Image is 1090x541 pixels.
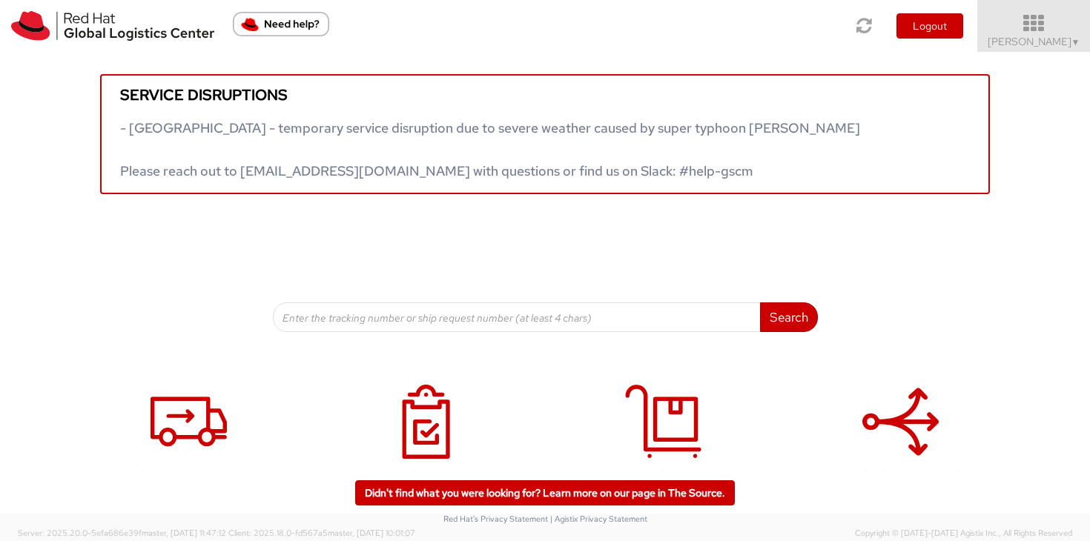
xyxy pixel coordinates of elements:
span: - [GEOGRAPHIC_DATA] - temporary service disruption due to severe weather caused by super typhoon ... [120,119,860,179]
h4: My Deliveries [568,470,759,485]
span: Copyright © [DATE]-[DATE] Agistix Inc., All Rights Reserved [855,528,1072,540]
span: master, [DATE] 10:01:07 [328,528,415,538]
button: Logout [896,13,963,39]
h4: My Shipments [331,470,522,485]
span: master, [DATE] 11:47:12 [142,528,226,538]
a: My Deliveries [552,369,775,508]
a: | Agistix Privacy Statement [550,514,647,524]
button: Search [760,302,818,332]
span: Server: 2025.20.0-5efa686e39f [18,528,226,538]
h4: Batch Shipping Guide [805,470,997,485]
a: My Shipments [315,369,538,508]
span: [PERSON_NAME] [988,35,1080,48]
a: Batch Shipping Guide [790,369,1012,508]
a: Red Hat's Privacy Statement [443,514,548,524]
h5: Service disruptions [120,87,970,103]
input: Enter the tracking number or ship request number (at least 4 chars) [273,302,761,332]
button: Need help? [233,12,329,36]
a: Didn't find what you were looking for? Learn more on our page in The Source. [355,480,735,505]
span: Client: 2025.18.0-fd567a5 [228,528,415,538]
a: Service disruptions - [GEOGRAPHIC_DATA] - temporary service disruption due to severe weather caus... [100,74,990,194]
span: ▼ [1071,36,1080,48]
h4: Shipment Request [93,470,285,485]
img: rh-logistics-00dfa346123c4ec078e1.svg [11,11,214,41]
a: Shipment Request [78,369,300,508]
